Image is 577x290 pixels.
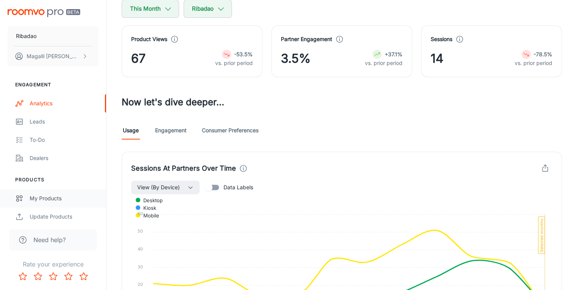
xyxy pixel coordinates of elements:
span: 67 [131,49,146,68]
tspan: 60 [138,211,143,216]
div: Update Products [30,212,98,221]
div: My Products [30,194,98,203]
a: Engagement [155,121,187,139]
tspan: 50 [138,228,143,234]
a: Usage [122,121,140,139]
h4: Product Views [131,35,167,43]
p: Rate your experience [6,260,100,269]
button: View (By Device) [131,181,200,194]
h3: Now let's dive deeper... [122,95,562,109]
img: Roomvo PRO Beta [8,9,80,17]
span: mobile [138,212,159,219]
div: Analytics [30,99,98,108]
button: Rate 1 star [15,269,30,284]
span: kiosk [138,204,156,211]
span: 3.5% [281,49,311,68]
button: Rate 4 star [61,269,76,284]
a: Consumer Preferences [202,121,258,139]
p: Magalli [PERSON_NAME] [27,52,80,60]
tspan: 30 [138,264,143,269]
button: Magalli [PERSON_NAME] [8,46,98,66]
strong: -78.5% [534,51,552,57]
span: View (By Device) [137,183,180,192]
div: Leads [30,117,98,126]
h4: Partner Engagement [281,35,332,43]
strong: -53.5% [234,51,253,57]
button: Rate 5 star [76,269,91,284]
button: Rate 2 star [30,269,46,284]
span: desktop [138,197,163,204]
p: vs. prior period [365,59,403,67]
div: Dealers [30,154,98,162]
p: vs. prior period [515,59,552,67]
span: Data Labels [224,183,253,192]
p: Ribadao [16,32,36,40]
button: Rate 3 star [46,269,61,284]
span: 14 [431,49,444,68]
p: vs. prior period [215,59,253,67]
span: Need help? [33,235,66,244]
tspan: 40 [138,246,143,252]
div: To-do [30,136,98,144]
h4: Sessions [431,35,452,43]
h4: Sessions At Partners Over Time [131,163,236,174]
tspan: 20 [138,282,143,287]
strong: +37.1% [385,51,403,57]
button: Ribadao [8,26,98,46]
